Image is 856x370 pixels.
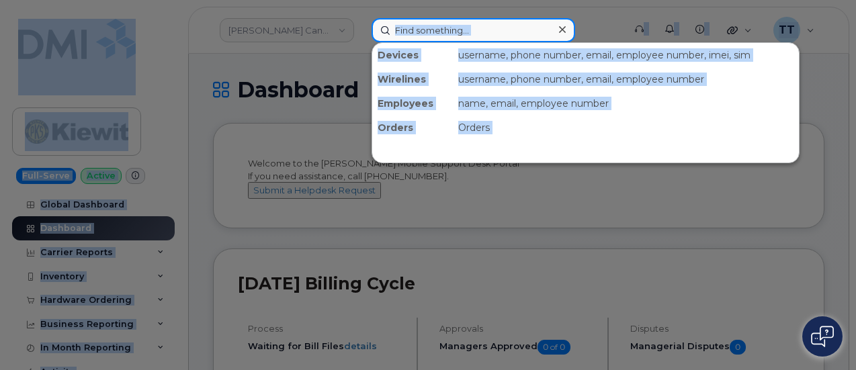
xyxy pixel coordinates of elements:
[372,67,453,91] div: Wirelines
[453,67,799,91] div: username, phone number, email, employee number
[372,91,453,115] div: Employees
[453,43,799,67] div: username, phone number, email, employee number, imei, sim
[372,115,453,140] div: Orders
[811,326,834,347] img: Open chat
[453,91,799,115] div: name, email, employee number
[453,115,799,140] div: Orders
[372,43,453,67] div: Devices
